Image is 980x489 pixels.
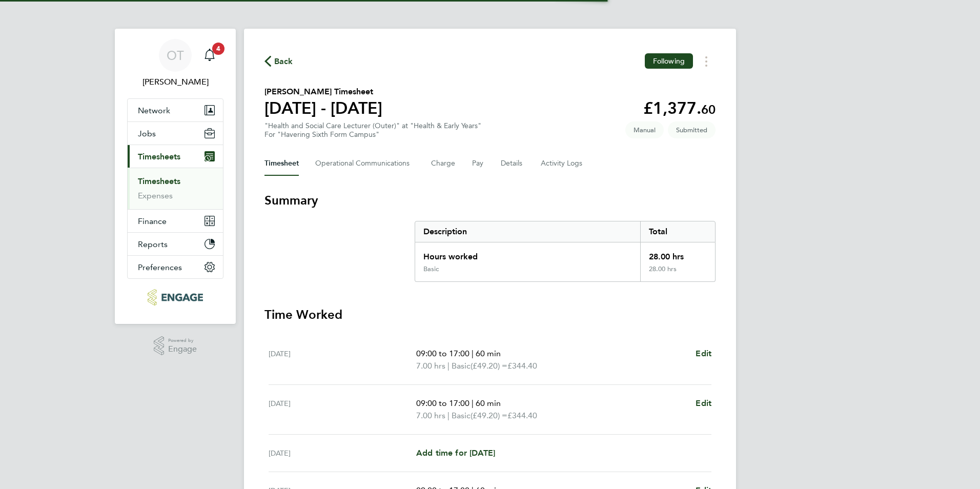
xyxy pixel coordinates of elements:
[167,49,184,62] span: OT
[696,398,711,408] span: Edit
[423,265,439,273] div: Basic
[640,242,715,265] div: 28.00 hrs
[471,411,507,420] span: (£49.20) =
[447,411,450,420] span: |
[128,256,223,278] button: Preferences
[645,53,693,69] button: Following
[168,336,197,345] span: Powered by
[415,221,716,282] div: Summary
[269,447,416,459] div: [DATE]
[128,168,223,209] div: Timesheets
[447,361,450,371] span: |
[668,121,716,138] span: This timesheet is Submitted.
[128,210,223,232] button: Finance
[128,122,223,145] button: Jobs
[431,151,456,176] button: Charge
[696,349,711,358] span: Edit
[416,361,445,371] span: 7.00 hrs
[274,55,293,68] span: Back
[269,397,416,422] div: [DATE]
[416,411,445,420] span: 7.00 hrs
[643,98,716,118] app-decimal: £1,377.
[199,39,220,72] a: 4
[264,121,481,139] div: "Health and Social Care Lecturer (Outer)" at "Health & Early Years"
[264,130,481,139] div: For "Havering Sixth Form Campus"
[415,221,640,242] div: Description
[128,145,223,168] button: Timesheets
[625,121,664,138] span: This timesheet was manually created.
[416,447,495,459] a: Add time for [DATE]
[138,191,173,200] a: Expenses
[452,360,471,372] span: Basic
[212,43,224,55] span: 4
[138,176,180,186] a: Timesheets
[264,98,382,118] h1: [DATE] - [DATE]
[696,348,711,360] a: Edit
[416,349,469,358] span: 09:00 to 17:00
[471,361,507,371] span: (£49.20) =
[472,349,474,358] span: |
[696,397,711,410] a: Edit
[501,151,524,176] button: Details
[697,53,716,69] button: Timesheets Menu
[269,348,416,372] div: [DATE]
[138,262,182,272] span: Preferences
[138,106,170,115] span: Network
[148,289,202,305] img: huntereducation-logo-retina.png
[264,192,716,209] h3: Summary
[138,152,180,161] span: Timesheets
[472,151,484,176] button: Pay
[264,307,716,323] h3: Time Worked
[115,29,236,324] nav: Main navigation
[154,336,197,356] a: Powered byEngage
[416,448,495,458] span: Add time for [DATE]
[138,129,156,138] span: Jobs
[472,398,474,408] span: |
[264,86,382,98] h2: [PERSON_NAME] Timesheet
[507,361,537,371] span: £344.40
[315,151,415,176] button: Operational Communications
[264,151,299,176] button: Timesheet
[416,398,469,408] span: 09:00 to 17:00
[168,345,197,354] span: Engage
[127,76,223,88] span: Olivia Triassi
[541,151,584,176] button: Activity Logs
[264,55,293,68] button: Back
[507,411,537,420] span: £344.40
[127,39,223,88] a: OT[PERSON_NAME]
[128,233,223,255] button: Reports
[138,216,167,226] span: Finance
[415,242,640,265] div: Hours worked
[138,239,168,249] span: Reports
[128,99,223,121] button: Network
[127,289,223,305] a: Go to home page
[640,221,715,242] div: Total
[640,265,715,281] div: 28.00 hrs
[653,56,685,66] span: Following
[476,398,501,408] span: 60 min
[701,102,716,117] span: 60
[452,410,471,422] span: Basic
[476,349,501,358] span: 60 min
